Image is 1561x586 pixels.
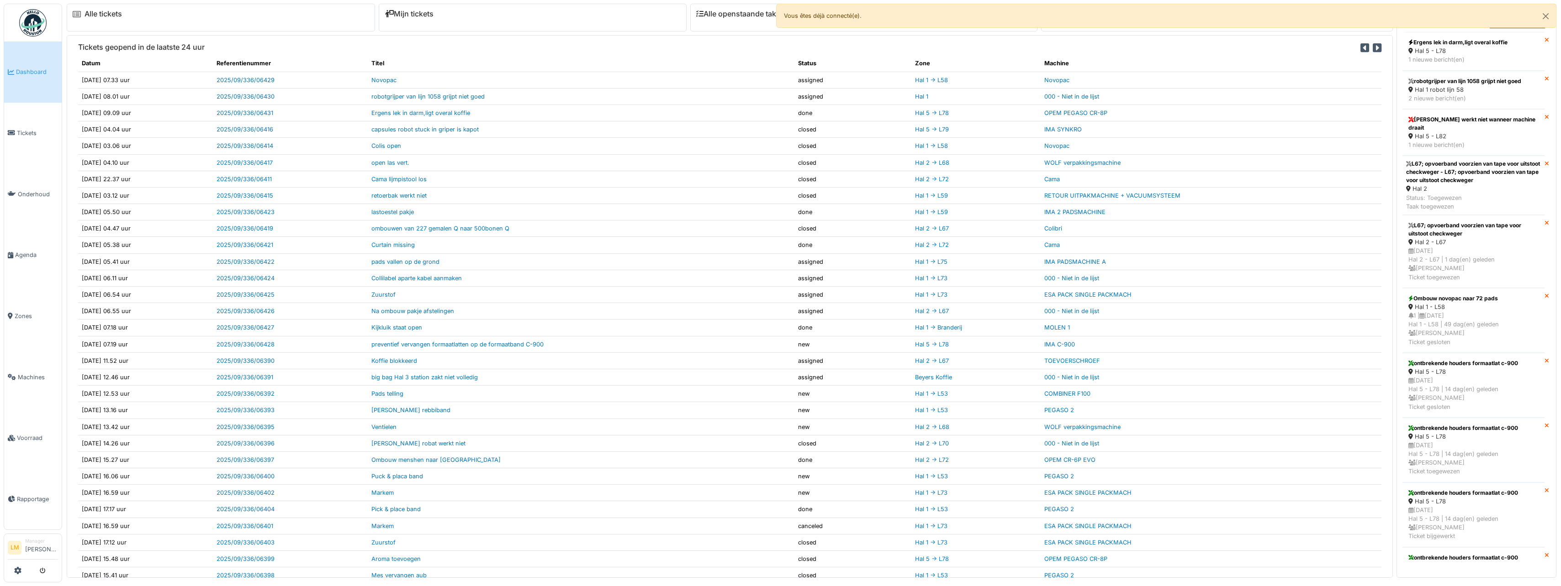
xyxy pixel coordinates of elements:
[1408,432,1539,441] div: Hal 5 - L78
[1408,303,1539,311] div: Hal 1 - L58
[78,121,213,138] td: [DATE] 04.04 uur
[217,473,275,480] a: 2025/09/336/06400
[915,126,949,133] a: Hal 5 -> L79
[915,324,962,331] a: Hal 1 -> Branderij
[1406,184,1541,193] div: Hal 2
[794,501,912,518] td: done
[794,138,912,154] td: closed
[217,374,273,381] a: 2025/09/336/06391
[1408,141,1539,149] div: 1 nieuwe bericht(en)
[1402,156,1545,215] a: L67; opvoerband voorzien van tape voor uitstoot checkweger - L67; opvoerband voorzien van tape vo...
[78,419,213,435] td: [DATE] 13.42 uur
[1408,246,1539,282] div: [DATE] Hal 2 - L67 | 1 dag(en) geleden [PERSON_NAME] Ticket toegewezen
[371,176,427,183] a: Cama lijmpistool los
[217,523,273,529] a: 2025/09/336/06401
[1044,473,1074,480] a: PEGASO 2
[17,495,58,503] span: Rapportage
[915,506,948,513] a: Hal 1 -> L53
[1044,489,1132,496] a: ESA PACK SINGLE PACKMACH
[4,163,62,225] a: Onderhoud
[385,10,434,18] a: Mijn tickets
[915,424,949,430] a: Hal 2 -> L68
[794,121,912,138] td: closed
[1044,291,1132,298] a: ESA PACK SINGLE PACKMACH
[217,555,275,562] a: 2025/09/336/06399
[1044,258,1106,265] a: IMA PADSMACHINE A
[1408,311,1539,346] div: 1 | [DATE] Hal 1 - L58 | 49 dag(en) geleden [PERSON_NAME] Ticket gesloten
[4,346,62,408] a: Machines
[78,138,213,154] td: [DATE] 03.06 uur
[1044,93,1099,100] a: 000 - Niet in de lijst
[1044,275,1099,282] a: 000 - Niet in de lijst
[371,341,544,348] a: preventief vervangen formaatlatten op de formaatband C-900
[915,241,949,248] a: Hal 2 -> L72
[915,142,948,149] a: Hal 1 -> L58
[217,176,272,183] a: 2025/09/336/06411
[78,270,213,286] td: [DATE] 06.11 uur
[794,220,912,237] td: closed
[4,408,62,469] a: Voorraad
[794,551,912,567] td: closed
[78,551,213,567] td: [DATE] 15.48 uur
[1044,424,1121,430] a: WOLF verpakkingsmachine
[217,456,274,463] a: 2025/09/336/06397
[78,303,213,319] td: [DATE] 06.55 uur
[78,72,213,88] td: [DATE] 07.33 uur
[371,390,403,397] a: Pads telling
[217,291,275,298] a: 2025/09/336/06425
[1408,489,1539,497] div: ontbrekende houders formaatlat c-900
[371,142,401,149] a: Colis open
[17,434,58,442] span: Voorraad
[78,534,213,550] td: [DATE] 17.12 uur
[1044,142,1069,149] a: Novopac
[915,539,947,546] a: Hal 1 -> L73
[915,176,949,183] a: Hal 2 -> L72
[217,258,275,265] a: 2025/09/336/06422
[217,440,275,447] a: 2025/09/336/06396
[915,258,947,265] a: Hal 1 -> L75
[1408,132,1539,141] div: Hal 5 - L82
[915,159,949,166] a: Hal 2 -> L68
[915,341,949,348] a: Hal 5 -> L78
[213,55,368,72] th: Referentienummer
[915,572,948,579] a: Hal 1 -> L53
[8,538,58,560] a: LM Manager[PERSON_NAME]
[1044,523,1132,529] a: ESA PACK SINGLE PACKMACH
[78,253,213,270] td: [DATE] 05.41 uur
[371,308,454,314] a: Na ombouw pakje afstelingen
[371,258,439,265] a: pads vallen op de grond
[915,440,949,447] a: Hal 2 -> L70
[794,451,912,468] td: done
[1044,374,1099,381] a: 000 - Niet in de lijst
[217,275,275,282] a: 2025/09/336/06424
[4,286,62,347] a: Zones
[1402,353,1545,418] a: ontbrekende houders formaatlat c-900 Hal 5 - L78 [DATE]Hal 5 - L78 | 14 dag(en) geleden [PERSON_N...
[25,538,58,557] li: [PERSON_NAME]
[4,469,62,530] a: Rapportage
[19,9,47,37] img: Badge_color-CXgf-gQk.svg
[18,373,58,382] span: Machines
[1402,418,1545,482] a: ontbrekende houders formaatlat c-900 Hal 5 - L78 [DATE]Hal 5 - L78 | 14 dag(en) geleden [PERSON_N...
[1408,221,1539,238] div: L67; opvoerband voorzien van tape voor uitstoot checkweger
[794,319,912,336] td: done
[371,225,509,232] a: ombouwen van 227 gemalen Q naar 500bonen Q
[371,374,478,381] a: big bag Hal 3 station zakt niet volledig
[217,77,275,84] a: 2025/09/336/06429
[915,456,949,463] a: Hal 2 -> L72
[794,336,912,352] td: new
[794,468,912,485] td: new
[217,506,275,513] a: 2025/09/336/06404
[1408,38,1539,47] div: Ergens lek in darm,ligt overal koffie
[915,110,949,116] a: Hal 5 -> L78
[915,523,947,529] a: Hal 1 -> L73
[217,324,274,331] a: 2025/09/336/06427
[78,435,213,451] td: [DATE] 14.26 uur
[1044,225,1062,232] a: Colibri
[371,110,470,116] a: Ergens lek in darm,ligt overal koffie
[1402,215,1545,288] a: L67; opvoerband voorzien van tape voor uitstoot checkweger Hal 2 - L67 [DATE]Hal 2 - L67 | 1 dag(...
[1044,209,1106,215] a: IMA 2 PADSMACHINE
[915,93,928,100] a: Hal 1
[1044,539,1132,546] a: ESA PACK SINGLE PACKMACH
[1402,109,1545,156] a: [PERSON_NAME] werkt niet wanneer machine draait Hal 5 - L82 1 nieuwe bericht(en)
[794,287,912,303] td: assigned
